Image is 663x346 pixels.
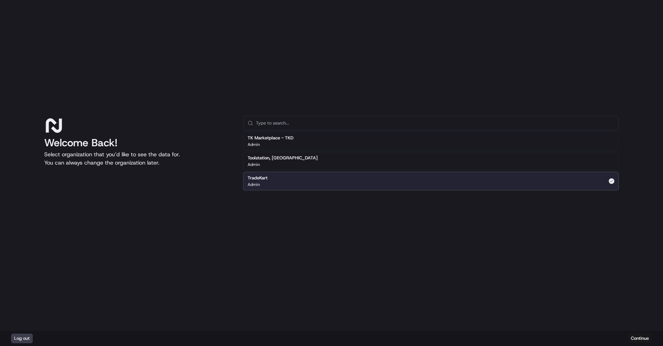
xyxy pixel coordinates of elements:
[256,116,614,130] input: Type to search...
[44,150,232,167] p: Select organization that you’d like to see the data for. You can always change the organization l...
[44,137,232,149] h1: Welcome Back!
[248,142,260,147] p: Admin
[248,175,268,181] h2: TradeKart
[243,130,619,192] div: Suggestions
[248,155,318,161] h2: Toolstation, [GEOGRAPHIC_DATA]
[248,182,260,187] p: Admin
[11,334,33,343] button: Log out
[248,162,260,167] p: Admin
[248,135,294,141] h2: TK Marketplace - TKD
[628,334,652,343] button: Continue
